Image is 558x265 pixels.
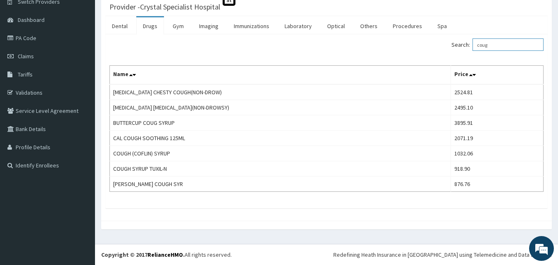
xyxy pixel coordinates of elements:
div: Redefining Heath Insurance in [GEOGRAPHIC_DATA] using Telemedicine and Data Science! [333,251,552,259]
span: Dashboard [18,16,45,24]
span: Tariffs [18,71,33,78]
span: Claims [18,53,34,60]
img: d_794563401_company_1708531726252_794563401 [15,41,33,62]
span: We're online! [48,80,114,163]
strong: Copyright © 2017 . [101,251,185,258]
textarea: Type your message and hit 'Enter' [4,177,157,206]
a: RelianceHMO [147,251,183,258]
div: Chat with us now [43,46,139,57]
footer: All rights reserved. [95,244,558,265]
div: Minimize live chat window [135,4,155,24]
